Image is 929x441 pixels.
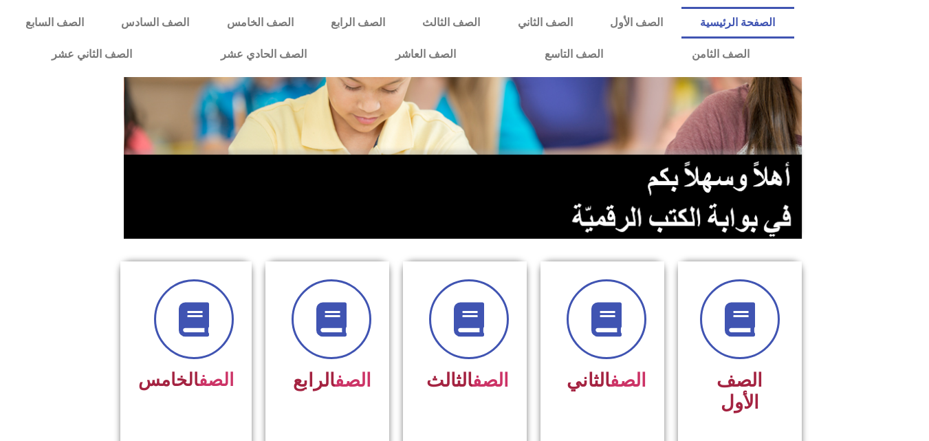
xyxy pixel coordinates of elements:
a: الصف [199,369,234,390]
a: الصف الثاني عشر [7,39,176,70]
a: الصف الثامن [647,39,794,70]
a: الصف الأول [591,7,681,39]
a: الصف [472,369,509,391]
a: الصفحة الرئيسية [681,7,794,39]
span: الخامس [138,369,234,390]
span: الصف الأول [717,369,763,413]
span: الرابع [293,369,371,391]
a: الصف العاشر [351,39,500,70]
a: الصف [335,369,371,391]
a: الصف الثاني [499,7,591,39]
a: الصف السابع [7,7,102,39]
a: الصف الحادي عشر [176,39,351,70]
a: الصف السادس [102,7,208,39]
span: الثالث [426,369,509,391]
span: الثاني [567,369,646,391]
a: الصف الرابع [312,7,404,39]
a: الصف التاسع [500,39,647,70]
a: الصف الخامس [208,7,312,39]
a: الصف [610,369,646,391]
a: الصف الثالث [404,7,499,39]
